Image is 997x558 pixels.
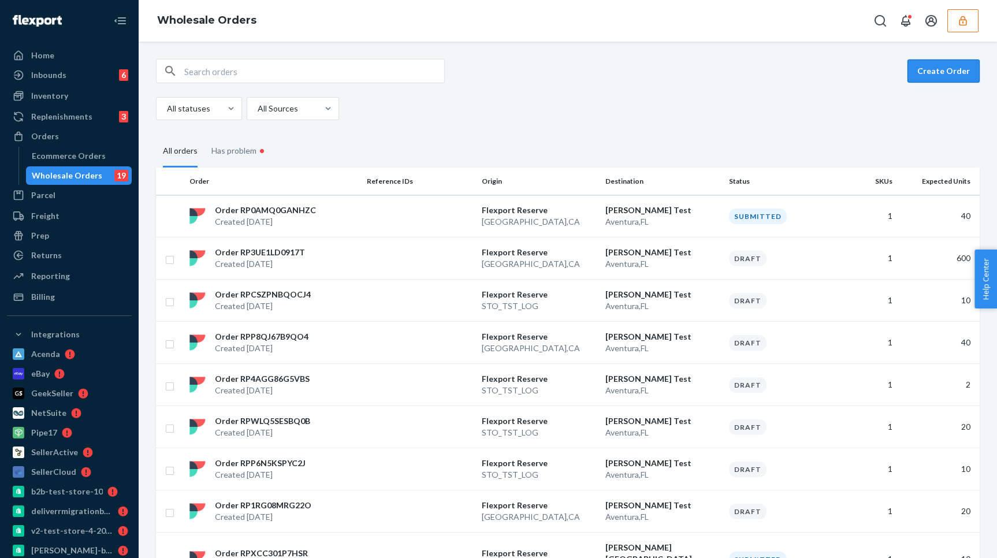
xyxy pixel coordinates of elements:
[31,388,73,399] div: GeekSeller
[897,195,980,237] td: 40
[185,168,362,195] th: Order
[729,251,767,266] div: Draft
[31,250,62,261] div: Returns
[7,384,132,403] a: GeekSeller
[215,247,305,258] p: Order RP3UE1LD0917T
[31,486,103,497] div: b2b-test-store-10
[109,9,132,32] button: Close Navigation
[974,250,997,308] span: Help Center
[7,325,132,344] button: Integrations
[31,270,70,282] div: Reporting
[7,127,132,146] a: Orders
[31,545,113,556] div: [PERSON_NAME]-b2b-test-store-2
[729,419,767,435] div: Draft
[31,90,68,102] div: Inventory
[163,136,198,168] div: All orders
[482,385,596,396] p: STO_TST_LOG
[897,280,980,322] td: 10
[166,103,167,114] input: All statuses
[605,289,720,300] p: [PERSON_NAME] Test
[477,168,601,195] th: Origin
[189,208,206,224] img: flexport logo
[605,247,720,258] p: [PERSON_NAME] Test
[605,469,720,481] p: Aventura , FL
[157,14,256,27] a: Wholesale Orders
[7,267,132,285] a: Reporting
[7,246,132,265] a: Returns
[605,373,720,385] p: [PERSON_NAME] Test
[148,4,266,38] ol: breadcrumbs
[869,9,892,32] button: Open Search Box
[215,500,311,511] p: Order RP1RG08MRG22O
[605,457,720,469] p: [PERSON_NAME] Test
[7,404,132,422] a: NetSuite
[215,511,311,523] p: Created [DATE]
[7,463,132,481] a: SellerCloud
[31,131,59,142] div: Orders
[215,385,310,396] p: Created [DATE]
[31,348,60,360] div: Acenda
[482,300,596,312] p: STO_TST_LOG
[215,469,306,481] p: Created [DATE]
[215,331,308,343] p: Order RPP8QJ67B9QO4
[215,216,316,228] p: Created [DATE]
[31,466,76,478] div: SellerCloud
[7,502,132,520] a: deliverrmigrationbasictest
[840,237,898,280] td: 1
[605,331,720,343] p: [PERSON_NAME] Test
[7,186,132,204] a: Parcel
[7,522,132,540] a: v2-test-store-4-2025
[215,373,310,385] p: Order RP4AGG86G5VBS
[897,237,980,280] td: 600
[256,103,258,114] input: All Sources
[897,490,980,533] td: 20
[215,427,310,438] p: Created [DATE]
[32,150,106,162] div: Ecommerce Orders
[7,66,132,84] a: Inbounds6
[215,415,310,427] p: Order RPWLQ5SESBQ0B
[729,335,767,351] div: Draft
[920,9,943,32] button: Open account menu
[13,15,62,27] img: Flexport logo
[605,343,720,354] p: Aventura , FL
[7,226,132,245] a: Prep
[729,462,767,477] div: Draft
[215,300,311,312] p: Created [DATE]
[189,461,206,477] img: flexport logo
[189,503,206,519] img: flexport logo
[31,407,66,419] div: NetSuite
[7,443,132,462] a: SellerActive
[605,500,720,511] p: [PERSON_NAME] Test
[7,345,132,363] a: Acenda
[482,415,596,427] p: Flexport Reserve
[26,166,132,185] a: Wholesale Orders19
[31,447,78,458] div: SellerActive
[729,504,767,519] div: Draft
[189,377,206,393] img: flexport logo
[729,209,787,224] div: Submitted
[7,482,132,501] a: b2b-test-store-10
[215,457,306,469] p: Order RPP6N5KSPYC2J
[114,170,128,181] div: 19
[31,505,113,517] div: deliverrmigrationbasictest
[897,406,980,448] td: 20
[31,525,113,537] div: v2-test-store-4-2025
[482,457,596,469] p: Flexport Reserve
[605,385,720,396] p: Aventura , FL
[729,293,767,308] div: Draft
[189,419,206,435] img: flexport logo
[215,343,308,354] p: Created [DATE]
[31,50,54,61] div: Home
[840,406,898,448] td: 1
[482,289,596,300] p: Flexport Reserve
[605,258,720,270] p: Aventura , FL
[897,168,980,195] th: Expected Units
[31,329,80,340] div: Integrations
[31,368,50,380] div: eBay
[605,427,720,438] p: Aventura , FL
[840,322,898,364] td: 1
[482,331,596,343] p: Flexport Reserve
[31,230,49,241] div: Prep
[482,343,596,354] p: [GEOGRAPHIC_DATA] , CA
[482,373,596,385] p: Flexport Reserve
